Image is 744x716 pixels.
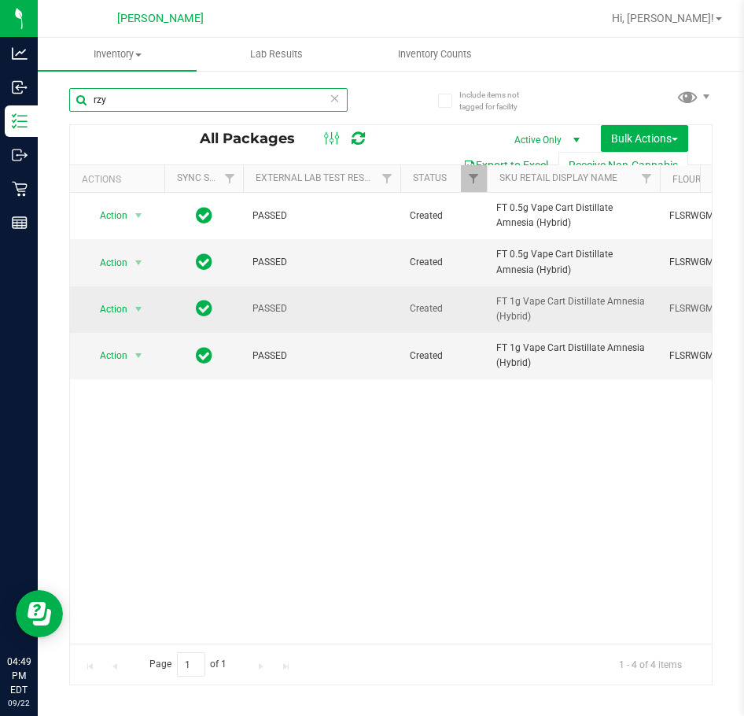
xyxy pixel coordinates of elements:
span: FT 1g Vape Cart Distillate Amnesia (Hybrid) [496,341,650,371]
span: Include items not tagged for facility [459,89,538,113]
span: select [129,252,149,274]
span: In Sync [196,251,212,273]
span: Inventory [38,47,197,61]
span: Action [86,252,128,274]
a: Filter [217,165,243,192]
span: FT 0.5g Vape Cart Distillate Amnesia (Hybrid) [496,247,650,277]
span: Bulk Actions [611,132,678,145]
inline-svg: Inventory [12,113,28,129]
span: In Sync [196,297,212,319]
span: Action [86,298,128,320]
span: All Packages [200,130,311,147]
span: In Sync [196,345,212,367]
a: External Lab Test Result [256,172,379,183]
a: Lab Results [197,38,355,71]
span: Created [410,255,477,270]
span: FT 0.5g Vape Cart Distillate Amnesia (Hybrid) [496,201,650,231]
button: Export to Excel [453,152,558,179]
span: Created [410,301,477,316]
inline-svg: Outbound [12,147,28,163]
span: Page of 1 [136,652,240,677]
span: PASSED [252,301,391,316]
span: PASSED [252,349,391,364]
input: 1 [177,652,205,677]
inline-svg: Inbound [12,79,28,95]
a: Inventory Counts [355,38,514,71]
span: PASSED [252,209,391,223]
span: Lab Results [229,47,324,61]
span: [PERSON_NAME] [117,12,204,25]
span: 1 - 4 of 4 items [606,652,694,676]
span: select [129,205,149,227]
span: PASSED [252,255,391,270]
span: select [129,345,149,367]
inline-svg: Analytics [12,46,28,61]
span: Action [86,205,128,227]
div: Actions [82,174,158,185]
p: 09/22 [7,697,31,709]
p: 04:49 PM EDT [7,655,31,697]
input: Search Package ID, Item Name, SKU, Lot or Part Number... [69,88,348,112]
button: Bulk Actions [601,125,688,152]
iframe: Resource center [16,590,63,637]
button: Receive Non-Cannabis [558,152,688,179]
a: Filter [634,165,660,192]
span: In Sync [196,205,212,227]
span: FT 1g Vape Cart Distillate Amnesia (Hybrid) [496,294,650,324]
inline-svg: Reports [12,215,28,231]
a: Inventory [38,38,197,71]
span: Hi, [PERSON_NAME]! [612,12,714,24]
span: Action [86,345,128,367]
span: Clear [330,88,341,109]
span: Inventory Counts [377,47,493,61]
a: Sync Status [177,172,238,183]
a: SKU Retail Display Name [499,172,617,183]
a: Status [413,172,447,183]
inline-svg: Retail [12,181,28,197]
a: Filter [374,165,400,192]
span: Created [410,349,477,364]
a: Filter [461,165,487,192]
span: Created [410,209,477,223]
span: select [129,298,149,320]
